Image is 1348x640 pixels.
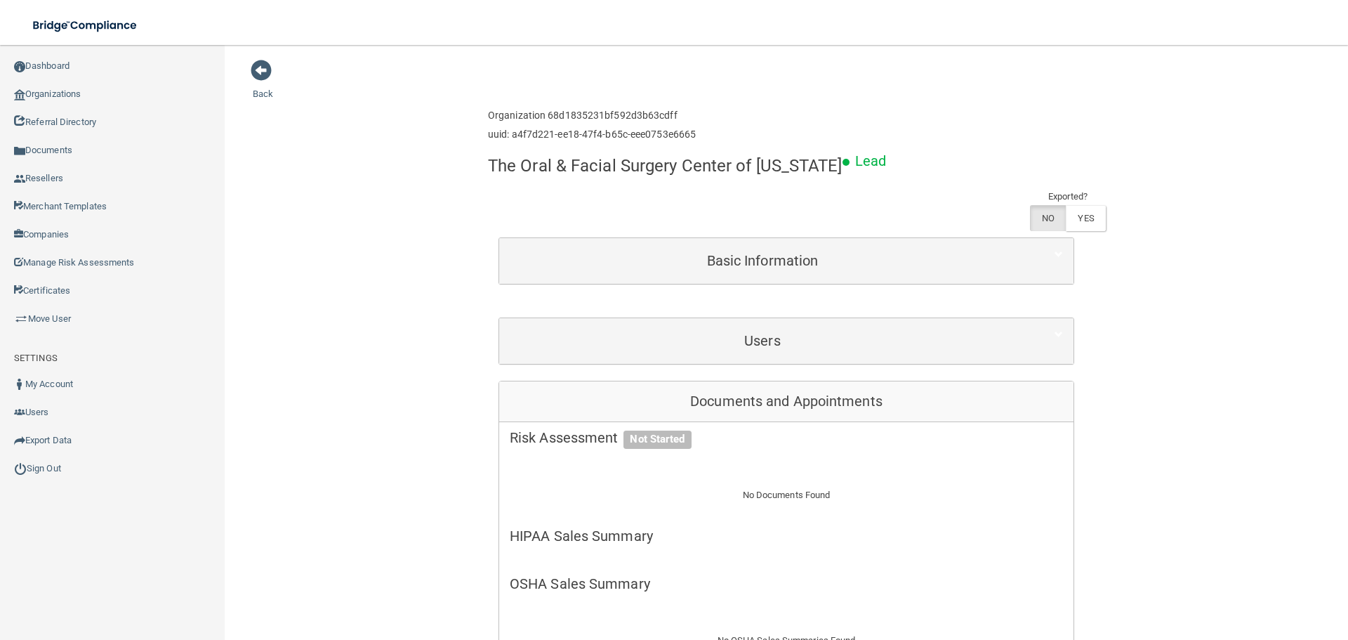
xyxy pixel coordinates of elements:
[14,312,28,326] img: briefcase.64adab9b.png
[253,72,273,99] a: Back
[488,157,842,175] h4: The Oral & Facial Surgery Center of [US_STATE]
[21,11,150,40] img: bridge_compliance_login_screen.278c3ca4.svg
[510,333,1015,348] h5: Users
[14,61,25,72] img: ic_dashboard_dark.d01f4a41.png
[510,253,1015,268] h5: Basic Information
[14,174,25,185] img: ic_reseller.de258add.png
[1030,188,1106,205] td: Exported?
[1105,540,1331,596] iframe: Drift Widget Chat Controller
[510,430,1063,445] h5: Risk Assessment
[14,379,25,390] img: ic_user_dark.df1a06c3.png
[510,245,1063,277] a: Basic Information
[14,435,25,446] img: icon-export.b9366987.png
[14,145,25,157] img: icon-documents.8dae5593.png
[14,350,58,367] label: SETTINGS
[510,576,1063,592] h5: OSHA Sales Summary
[488,129,696,140] h6: uuid: a4f7d221-ee18-47f4-b65c-eee0753e6665
[14,407,25,418] img: icon-users.e205127d.png
[855,148,886,174] p: Lead
[14,89,25,100] img: organization-icon.f8decf85.png
[623,431,691,449] span: Not Started
[510,325,1063,357] a: Users
[499,470,1073,521] div: No Documents Found
[1030,205,1066,231] label: NO
[499,381,1073,422] div: Documents and Appointments
[1066,205,1105,231] label: YES
[510,528,1063,544] h5: HIPAA Sales Summary
[488,110,696,121] h6: Organization 68d1835231bf592d3b63cdff
[14,462,27,475] img: ic_power_dark.7ecde6b1.png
